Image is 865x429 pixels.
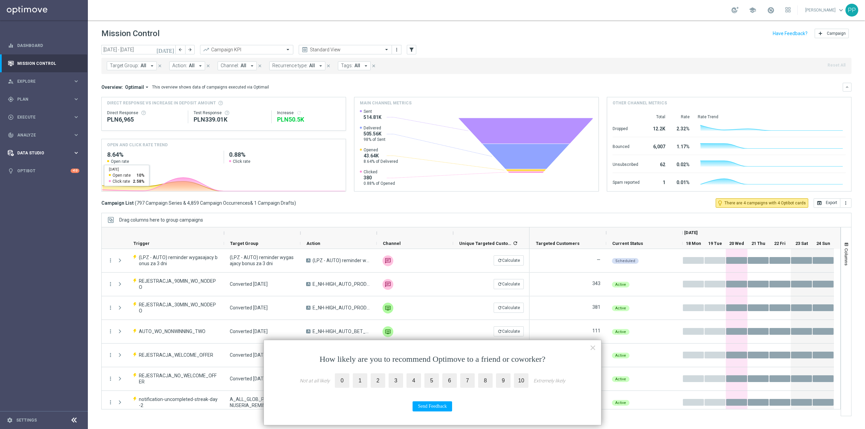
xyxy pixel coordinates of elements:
[459,241,512,246] span: Unique Targeted Customers
[73,114,79,120] i: keyboard_arrow_right
[708,241,722,246] span: 19 Tue
[8,168,14,174] i: lightbulb
[409,47,415,53] i: filter_alt
[751,241,765,246] span: 21 Thu
[205,62,211,70] button: close
[529,344,834,367] div: Press SPACE to select this row.
[300,378,330,383] div: Not at all likely
[613,176,640,187] div: Spam reported
[371,62,377,70] button: close
[313,257,371,263] span: (LPZ - AUTO) reminder wygasajacy bonus za 3 dni
[257,64,262,68] i: close
[7,61,80,66] button: Mission Control
[413,401,452,411] button: Send Feedback
[406,373,421,388] label: 4
[529,273,834,296] div: Press SPACE to select this row.
[206,64,211,68] i: close
[497,305,502,310] i: refresh
[111,159,129,164] span: Open rate
[364,159,398,164] span: 8.64% of Delivered
[8,78,73,84] div: Explore
[102,320,529,344] div: Press SPACE to select this row.
[272,63,307,69] span: Recurrence type:
[7,150,80,156] div: Data Studio keyboard_arrow_right
[612,241,643,246] span: Current Status
[156,47,175,53] i: [DATE]
[686,241,701,246] span: 18 Mon
[497,329,502,334] i: refresh
[230,352,268,358] span: Converted Today
[648,176,665,187] div: 1
[673,141,690,151] div: 1.17%
[107,352,114,358] button: more_vert
[698,114,846,120] div: Rate Trend
[107,305,114,311] i: more_vert
[590,342,596,353] button: Close
[749,6,756,14] span: school
[364,131,386,137] span: 505.56K
[837,6,845,14] span: keyboard_arrow_down
[382,255,393,266] div: SMS RT
[442,373,457,388] label: 6
[615,282,626,287] span: Active
[394,47,399,52] i: more_vert
[8,43,14,49] i: equalizer
[17,79,73,83] span: Explore
[306,258,311,262] span: A
[818,31,823,36] i: add
[269,61,325,70] button: Recurrence type: All arrow_drop_down
[514,373,528,388] label: 10
[382,326,393,337] div: Private message RT
[773,31,808,36] input: Have Feedback?
[157,62,163,70] button: close
[71,169,79,173] div: +10
[313,305,371,311] span: E_NH-HIGH_AUTO_PRODUCT_WO 30 MIN CONVERTED TODAY NONDEPO_DAILY
[178,47,183,52] i: arrow_back
[613,123,640,133] div: Dropped
[313,328,371,334] span: E_NH-HIGH_AUTO_BET_50 do 100 PLN NONWINNING TWO CONVERTED TODAY_DAILY
[277,116,340,124] div: PLN50,503
[139,302,218,314] span: REJESTRACJA_30MIN_WO_NODEPO
[424,373,439,388] label: 5
[360,100,412,106] h4: Main channel metrics
[814,198,840,208] button: open_in_browser Export
[125,84,144,90] span: Optimail
[615,353,626,358] span: Active
[139,254,218,267] span: (LPZ - AUTO) reminder wygasajacy bonus za 3 dni
[529,249,834,273] div: Press SPACE to select this row.
[716,198,808,208] button: lightbulb_outline There are 4 campaigns with 4 Optibot cards
[383,241,401,246] span: Channel
[133,241,150,246] span: Trigger
[119,217,203,223] div: Row Groups
[123,84,152,90] button: Optimail arrow_drop_down
[364,137,386,142] span: 98% of Sent
[592,304,600,310] label: 381
[496,373,511,388] label: 9
[8,162,79,180] div: Optibot
[101,45,176,54] input: Select date range
[230,241,258,246] span: Target Group
[8,114,14,120] i: play_circle_outline
[325,62,331,70] button: close
[613,158,640,169] div: Unsubscribed
[139,328,205,334] span: AUTO_WO_NONWINNING_TWO
[197,63,203,69] i: arrow_drop_down
[102,367,529,391] div: Press SPACE to select this row.
[8,150,73,156] div: Data Studio
[107,151,218,159] h2: 8.64%
[107,61,157,70] button: Target Group: All arrow_drop_down
[107,142,168,148] h4: OPEN AND CLICK RATE TREND
[354,63,360,69] span: All
[306,329,311,333] span: A
[494,326,524,336] button: refreshCalculate
[73,96,79,102] i: keyboard_arrow_right
[612,376,629,382] colored-tag: Active
[529,391,834,414] div: Press SPACE to select this row.
[107,100,216,106] span: Direct Response VS Increase In Deposit Amount
[494,279,524,289] button: refreshCalculate
[169,61,205,70] button: Action: All arrow_drop_down
[301,46,308,53] i: preview
[7,132,80,138] button: track_changes Analyze keyboard_arrow_right
[382,279,393,290] img: SMS RT
[318,63,324,69] i: arrow_drop_down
